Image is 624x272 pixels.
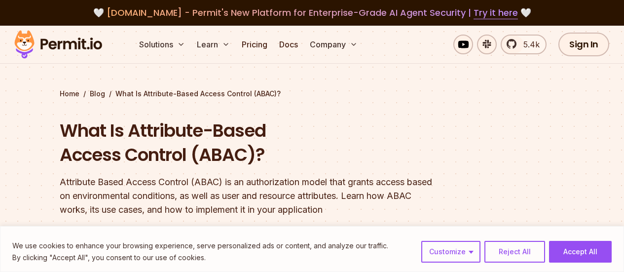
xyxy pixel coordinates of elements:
span: [DOMAIN_NAME] - Permit's New Platform for Enterprise-Grade AI Agent Security | [107,6,518,19]
a: 5.4k [501,35,547,54]
button: Accept All [549,241,612,263]
div: Attribute Based Access Control (ABAC) is an authorization model that grants access based on envir... [60,175,439,217]
a: Blog [90,89,105,99]
a: Try it here [474,6,518,19]
button: Reject All [484,241,545,263]
button: Customize [421,241,480,263]
span: 5.4k [517,39,540,50]
div: / / [60,89,565,99]
button: Learn [193,35,234,54]
button: Company [306,35,362,54]
p: We use cookies to enhance your browsing experience, serve personalized ads or content, and analyz... [12,240,388,252]
p: By clicking "Accept All", you consent to our use of cookies. [12,252,388,264]
div: 🤍 🤍 [24,6,600,20]
button: Solutions [135,35,189,54]
a: Docs [275,35,302,54]
img: Permit logo [10,28,107,61]
a: Home [60,89,79,99]
a: Sign In [558,33,609,56]
h1: What Is Attribute-Based Access Control (ABAC)? [60,118,439,167]
a: Pricing [238,35,271,54]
